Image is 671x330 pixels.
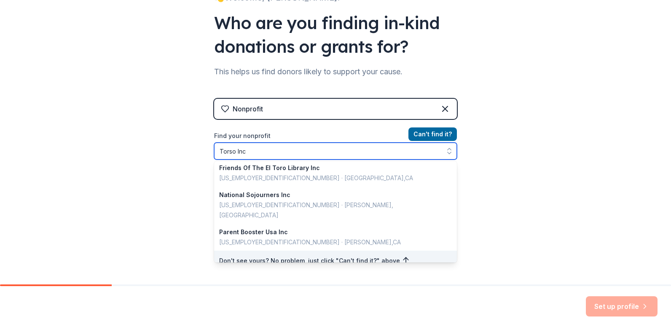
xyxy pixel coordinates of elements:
div: Friends Of The El Toro Library Inc [219,163,442,173]
div: Don't see yours? No problem, just click "Can't find it?" above [214,251,457,271]
div: [US_EMPLOYER_IDENTIFICATION_NUMBER] · [PERSON_NAME] , [GEOGRAPHIC_DATA] [219,200,442,220]
div: [US_EMPLOYER_IDENTIFICATION_NUMBER] · [GEOGRAPHIC_DATA] , CA [219,173,442,183]
input: Search by name, EIN, or city [214,143,457,160]
div: National Sojourners Inc [219,190,442,200]
div: Parent Booster Usa Inc [219,227,442,237]
div: [US_EMPLOYER_IDENTIFICATION_NUMBER] · [PERSON_NAME] , CA [219,237,442,247]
